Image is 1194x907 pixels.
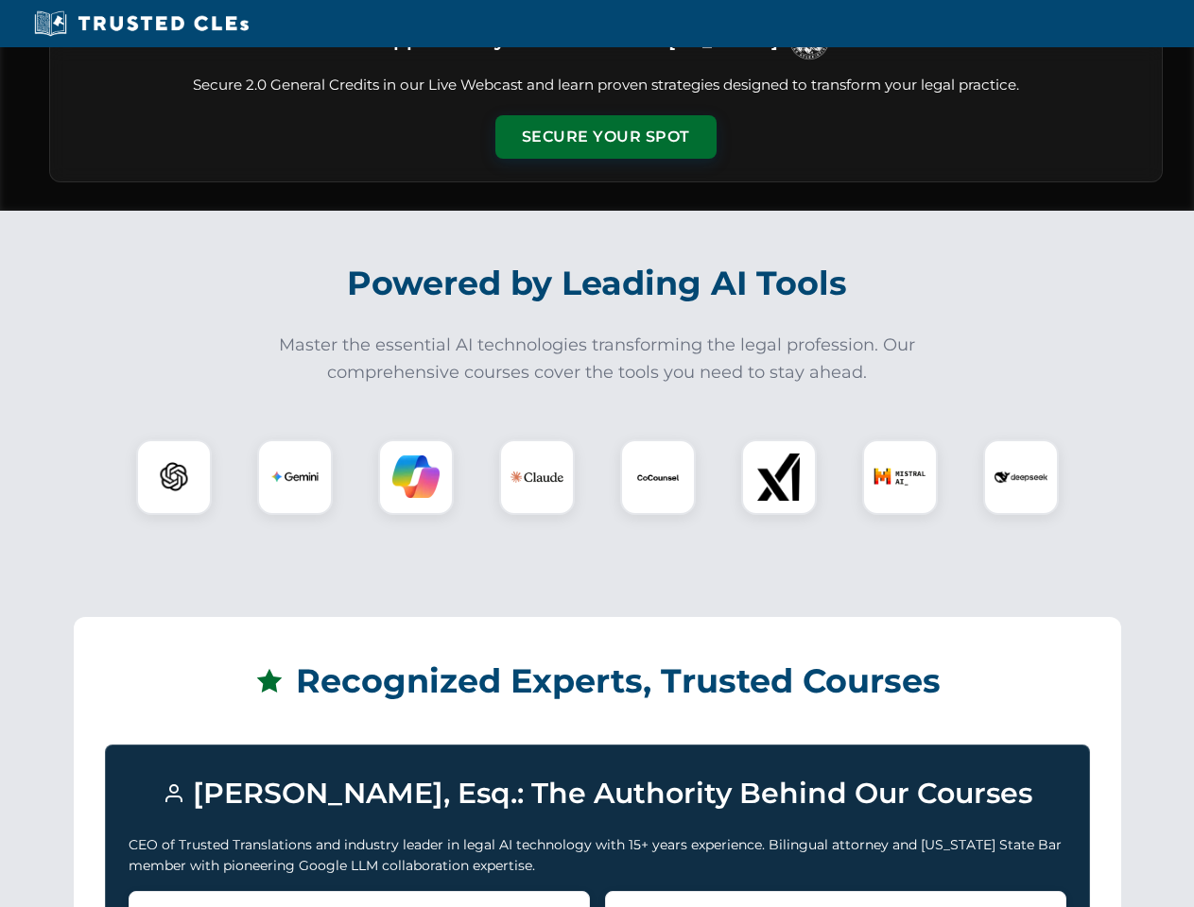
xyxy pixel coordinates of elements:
[755,453,803,501] img: xAI Logo
[620,439,696,515] div: CoCounsel
[271,453,319,501] img: Gemini Logo
[510,451,563,504] img: Claude Logo
[257,439,333,515] div: Gemini
[136,439,212,515] div: ChatGPT
[495,115,717,159] button: Secure Your Spot
[634,453,682,501] img: CoCounsel Logo
[105,648,1090,714] h2: Recognized Experts, Trusted Courses
[73,75,1139,96] p: Secure 2.0 General Credits in our Live Webcast and learn proven strategies designed to transform ...
[862,439,938,515] div: Mistral AI
[267,332,928,386] p: Master the essential AI technologies transforming the legal profession. Our comprehensive courses...
[741,439,817,515] div: xAI
[378,439,454,515] div: Copilot
[983,439,1059,515] div: DeepSeek
[995,451,1047,504] img: DeepSeek Logo
[129,768,1066,819] h3: [PERSON_NAME], Esq.: The Authority Behind Our Courses
[28,9,254,38] img: Trusted CLEs
[74,250,1121,317] h2: Powered by Leading AI Tools
[874,451,926,504] img: Mistral AI Logo
[129,834,1066,877] p: CEO of Trusted Translations and industry leader in legal AI technology with 15+ years experience....
[392,453,440,501] img: Copilot Logo
[499,439,575,515] div: Claude
[147,450,201,505] img: ChatGPT Logo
